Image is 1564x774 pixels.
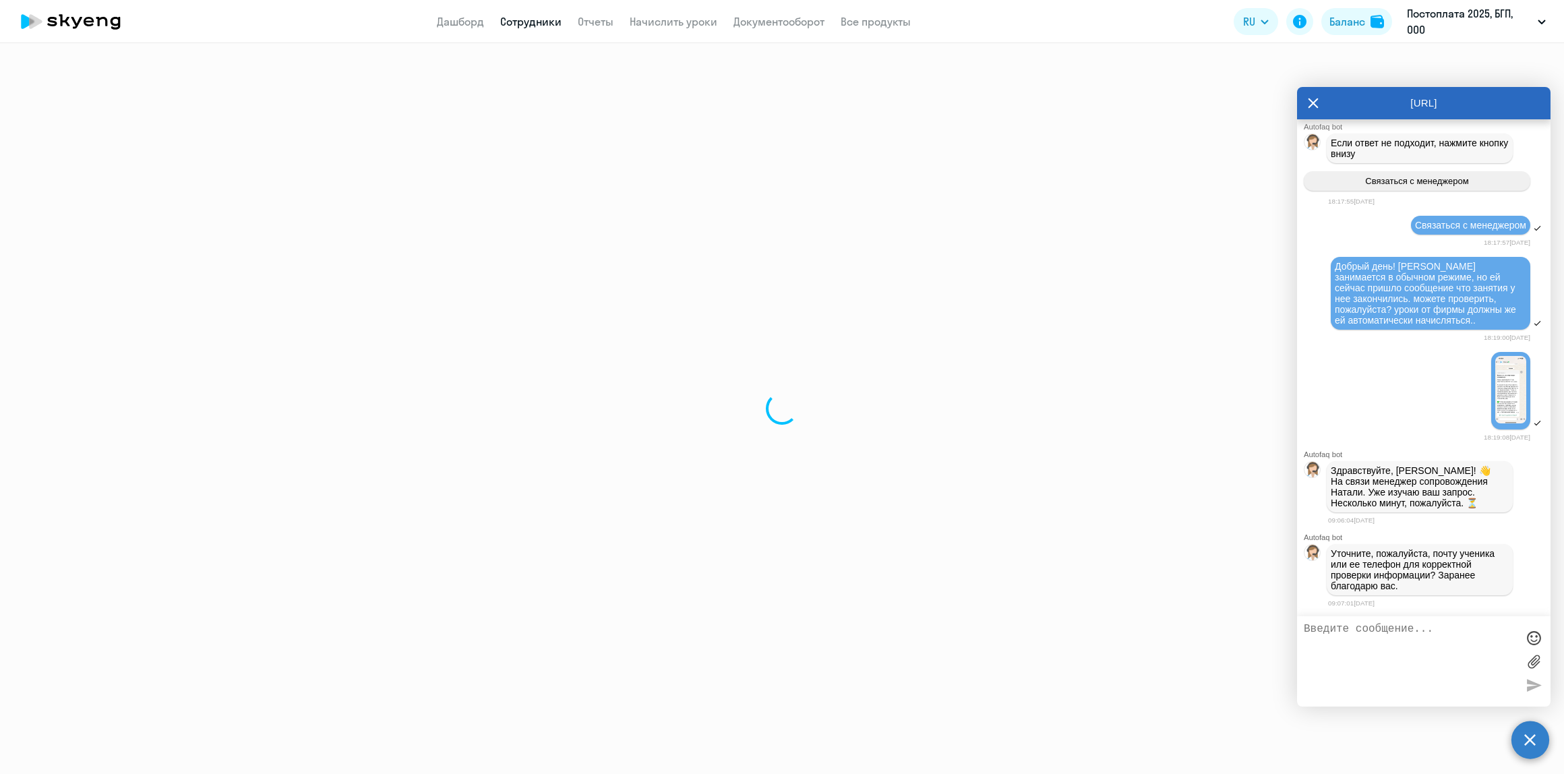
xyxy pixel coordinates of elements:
[1329,13,1365,30] div: Баланс
[1331,138,1511,159] span: Если ответ не подходит, нажмите кнопку внизу
[1400,5,1553,38] button: Постоплата 2025, БГП, ООО
[1524,651,1544,672] label: Лимит 10 файлов
[1304,545,1321,564] img: bot avatar
[1328,599,1375,607] time: 09:07:01[DATE]
[1304,123,1551,131] div: Autofaq bot
[1304,171,1530,191] button: Связаться с менеджером
[1304,533,1551,541] div: Autofaq bot
[578,15,613,28] a: Отчеты
[1331,548,1509,591] p: Уточните, пожалуйста, почту ученика или ее телефон для корректной проверки информации? Заранее бл...
[1234,8,1278,35] button: RU
[1484,334,1530,341] time: 18:19:00[DATE]
[437,15,484,28] a: Дашборд
[500,15,562,28] a: Сотрудники
[1304,462,1321,481] img: bot avatar
[1415,220,1526,231] span: Связаться с менеджером
[1484,434,1530,441] time: 18:19:08[DATE]
[1495,356,1526,423] img: photo_2025-10-07_18-15-50.jpg
[1321,8,1392,35] button: Балансbalance
[1328,516,1375,524] time: 09:06:04[DATE]
[1304,134,1321,154] img: bot avatar
[1331,465,1509,508] p: Здравствуйте, [PERSON_NAME]! 👋 ﻿На связи менеджер сопровождения Натали. Уже изучаю ваш запрос. Не...
[841,15,911,28] a: Все продукты
[1328,198,1375,205] time: 18:17:55[DATE]
[1365,176,1468,186] span: Связаться с менеджером
[733,15,824,28] a: Документооборот
[1243,13,1255,30] span: RU
[1371,15,1384,28] img: balance
[630,15,717,28] a: Начислить уроки
[1335,261,1519,326] span: Добрый день! [PERSON_NAME] занимается в обычном режиме, но ей сейчас пришло сообщение что занятия...
[1407,5,1532,38] p: Постоплата 2025, БГП, ООО
[1304,450,1551,458] div: Autofaq bot
[1484,239,1530,246] time: 18:17:57[DATE]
